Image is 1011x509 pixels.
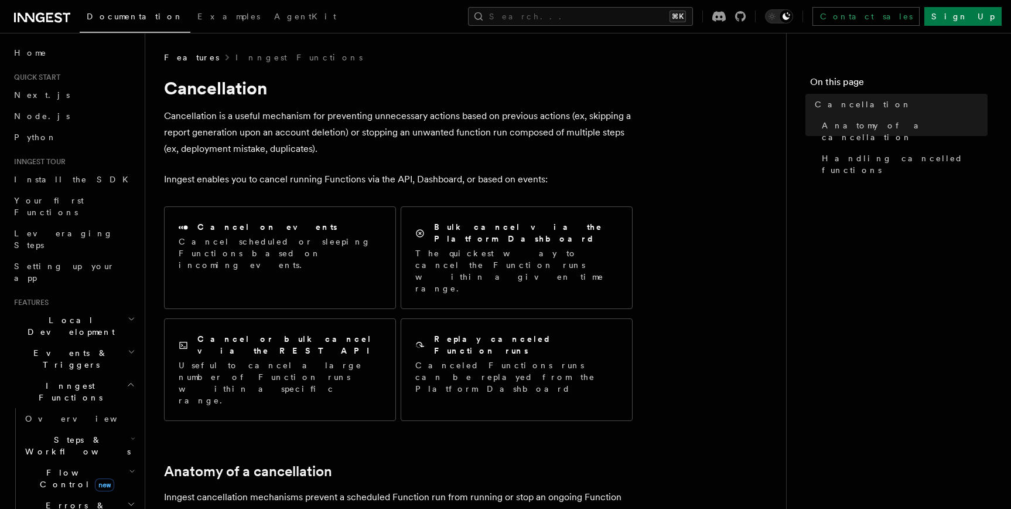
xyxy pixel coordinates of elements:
span: Local Development [9,314,128,338]
button: Search...⌘K [468,7,693,26]
a: AgentKit [267,4,343,32]
a: Cancel or bulk cancel via the REST APIUseful to cancel a large number of Function runs within a s... [164,318,396,421]
h1: Cancellation [164,77,633,99]
h2: Replay canceled Function runs [434,333,618,357]
a: Sign Up [924,7,1002,26]
span: Overview [25,414,146,423]
kbd: ⌘K [670,11,686,22]
span: Python [14,133,57,142]
span: AgentKit [274,12,336,21]
a: Inngest Functions [235,52,363,63]
p: Cancellation is a useful mechanism for preventing unnecessary actions based on previous actions (... [164,108,633,157]
a: Examples [190,4,267,32]
span: new [95,479,114,491]
a: Python [9,127,138,148]
span: Leveraging Steps [14,229,113,250]
a: Leveraging Steps [9,223,138,256]
span: Home [14,47,47,59]
button: Local Development [9,310,138,342]
p: The quickest way to cancel the Function runs within a given time range. [415,247,618,294]
span: Setting up your app [14,262,115,283]
button: Events & Triggers [9,342,138,375]
h4: On this page [810,75,988,94]
h2: Bulk cancel via the Platform Dashboard [434,221,618,245]
button: Inngest Functions [9,375,138,408]
span: Events & Triggers [9,347,128,371]
a: Your first Functions [9,190,138,223]
span: Next.js [14,90,70,100]
span: Features [9,298,49,307]
span: Features [164,52,219,63]
span: Your first Functions [14,196,84,217]
a: Contact sales [812,7,920,26]
a: Node.js [9,106,138,127]
h2: Cancel on events [197,221,337,233]
button: Flow Controlnew [21,462,138,495]
button: Toggle dark mode [765,9,793,23]
span: Documentation [87,12,183,21]
span: Flow Control [21,467,129,490]
span: Anatomy of a cancellation [822,120,988,143]
span: Steps & Workflows [21,434,131,457]
a: Replay canceled Function runsCanceled Functions runs can be replayed from the Platform Dashboard [401,318,633,421]
a: Overview [21,408,138,429]
a: Handling cancelled functions [817,148,988,181]
a: Next.js [9,84,138,106]
span: Handling cancelled functions [822,152,988,176]
a: Cancellation [810,94,988,115]
p: Canceled Functions runs can be replayed from the Platform Dashboard [415,359,618,395]
p: Useful to cancel a large number of Function runs within a specific range. [179,359,381,406]
p: Cancel scheduled or sleeping Functions based on incoming events. [179,236,381,271]
p: Inngest enables you to cancel running Functions via the API, Dashboard, or based on events: [164,171,633,188]
a: Documentation [80,4,190,33]
a: Install the SDK [9,169,138,190]
a: Bulk cancel via the Platform DashboardThe quickest way to cancel the Function runs within a given... [401,206,633,309]
span: Node.js [14,111,70,121]
span: Examples [197,12,260,21]
a: Anatomy of a cancellation [164,463,332,480]
h2: Cancel or bulk cancel via the REST API [197,333,381,357]
span: Cancellation [815,99,911,110]
span: Install the SDK [14,175,135,184]
a: Setting up your app [9,256,138,289]
span: Inngest Functions [9,380,127,403]
button: Steps & Workflows [21,429,138,462]
a: Home [9,42,138,63]
a: Anatomy of a cancellation [817,115,988,148]
span: Inngest tour [9,157,66,167]
span: Quick start [9,73,60,82]
a: Cancel on eventsCancel scheduled or sleeping Functions based on incoming events. [164,206,396,309]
